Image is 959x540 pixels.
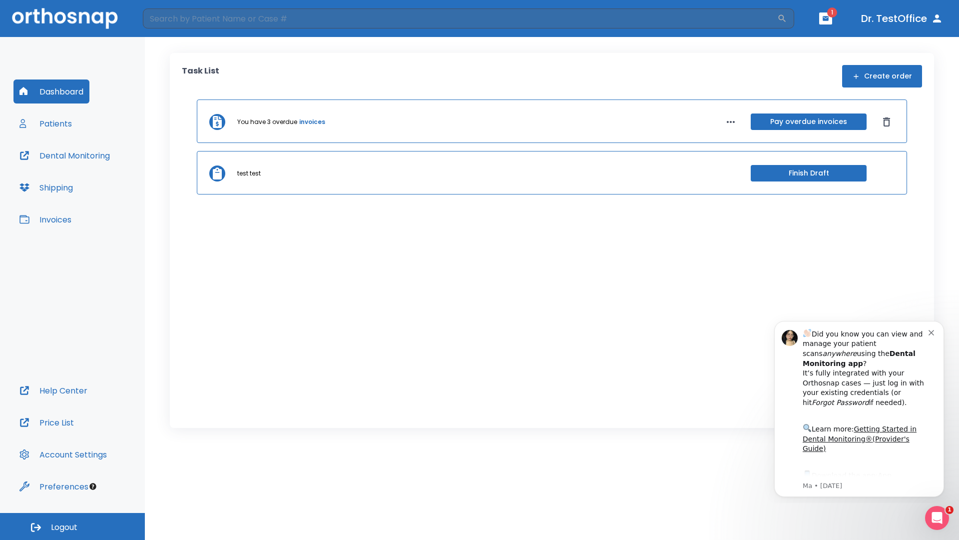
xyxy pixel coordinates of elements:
[13,143,116,167] button: Dental Monitoring
[759,312,959,503] iframe: Intercom notifications message
[13,79,89,103] button: Dashboard
[299,117,325,126] a: invoices
[751,113,867,130] button: Pay overdue invoices
[925,506,949,530] iframe: Intercom live chat
[43,169,169,178] p: Message from Ma, sent 5w ago
[237,117,297,126] p: You have 3 overdue
[842,65,922,87] button: Create order
[13,207,77,231] button: Invoices
[827,7,837,17] span: 1
[43,157,169,208] div: Download the app: | ​ Let us know if you need help getting started!
[169,15,177,23] button: Dismiss notification
[13,410,80,434] button: Price List
[182,65,219,87] p: Task List
[13,474,94,498] button: Preferences
[88,482,97,491] div: Tooltip anchor
[946,506,954,514] span: 1
[751,165,867,181] button: Finish Draft
[51,522,77,533] span: Logout
[879,114,895,130] button: Dismiss
[13,111,78,135] button: Patients
[13,175,79,199] button: Shipping
[237,169,261,178] p: test test
[12,8,118,28] img: Orthosnap
[43,159,132,177] a: App Store
[13,378,93,402] button: Help Center
[13,442,113,466] button: Account Settings
[857,9,947,27] button: Dr. TestOffice
[143,8,777,28] input: Search by Patient Name or Case #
